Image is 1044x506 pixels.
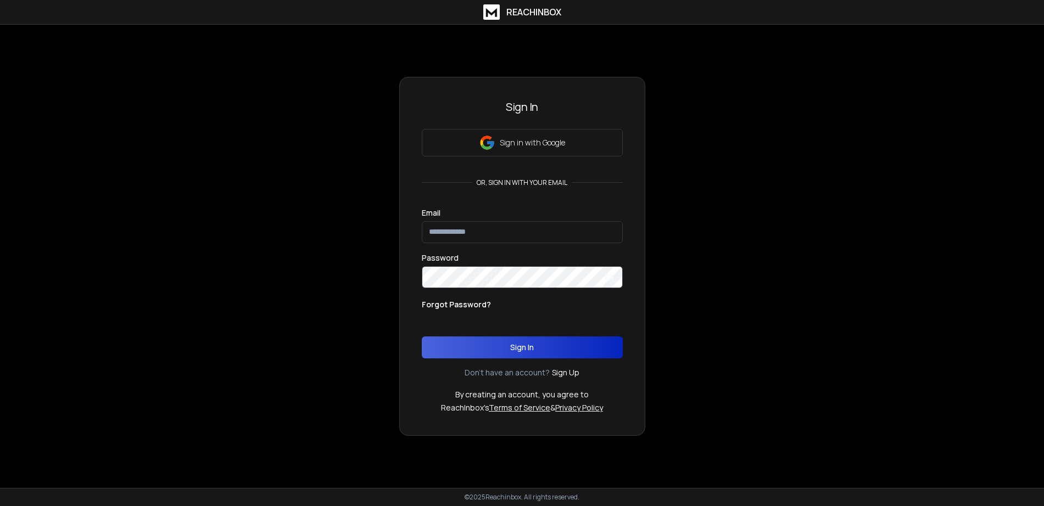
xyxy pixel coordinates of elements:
[465,493,579,502] p: © 2025 Reachinbox. All rights reserved.
[422,129,623,156] button: Sign in with Google
[422,254,459,262] label: Password
[483,4,561,20] a: ReachInbox
[506,5,561,19] h1: ReachInbox
[500,137,565,148] p: Sign in with Google
[555,402,603,413] a: Privacy Policy
[472,178,572,187] p: or, sign in with your email
[422,336,623,358] button: Sign In
[465,367,550,378] p: Don't have an account?
[422,299,491,310] p: Forgot Password?
[483,4,500,20] img: logo
[422,209,440,217] label: Email
[489,402,550,413] a: Terms of Service
[455,389,589,400] p: By creating an account, you agree to
[552,367,579,378] a: Sign Up
[441,402,603,413] p: ReachInbox's &
[422,99,623,115] h3: Sign In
